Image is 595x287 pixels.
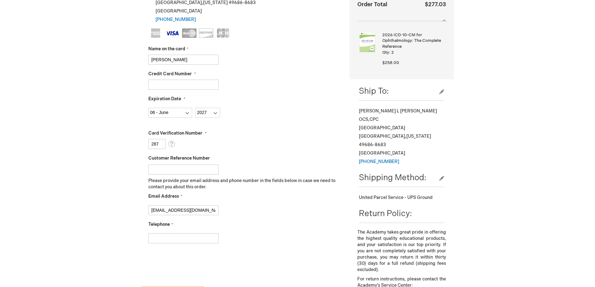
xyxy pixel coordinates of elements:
[165,28,180,38] img: Visa
[359,159,399,164] a: [PHONE_NUMBER]
[148,139,166,149] input: Card Verification Number
[148,194,179,199] span: Email Address
[182,28,196,38] img: MasterCard
[141,253,236,278] iframe: reCAPTCHA
[359,107,444,166] div: [PERSON_NAME] L [PERSON_NAME] OCS,CPC [GEOGRAPHIC_DATA] [GEOGRAPHIC_DATA] , 49686-8683 [GEOGRAPHI...
[216,28,230,38] img: JCB
[148,131,202,136] span: Card Verification Number
[148,80,219,90] input: Credit Card Number
[391,50,394,55] span: 2
[359,209,412,219] span: Return Policy:
[148,156,210,161] span: Customer Reference Number
[406,134,431,139] span: [US_STATE]
[148,71,192,77] span: Credit Card Number
[357,32,377,52] img: 2026 ICD-10-CM for Ophthalmology: The Complete Reference
[148,178,340,190] p: Please provide your email address and phone number in the fields below in case we need to contact...
[357,229,446,273] p: The Academy takes great pride in offering the highest quality educational products, and your sati...
[148,28,163,38] img: American Express
[382,32,444,50] strong: 2026 ICD-10-CM for Ophthalmology: The Complete Reference
[359,87,389,96] span: Ship To:
[199,28,213,38] img: Discover
[425,1,446,8] span: $277.03
[148,46,185,52] span: Name on the card
[148,222,170,227] span: Telephone
[148,96,181,101] span: Expiration Date
[382,50,389,55] span: Qty
[156,17,196,22] a: [PHONE_NUMBER]
[382,60,399,65] span: $258.00
[359,173,426,183] span: Shipping Method:
[359,195,433,200] span: United Parcel Service - UPS Ground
